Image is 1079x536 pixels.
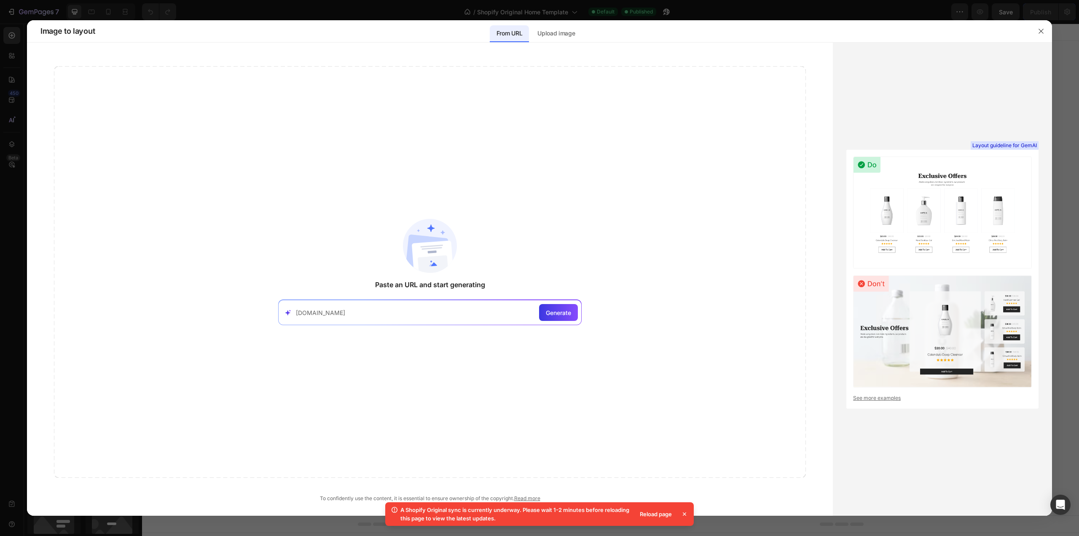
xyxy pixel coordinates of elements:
[972,142,1037,149] span: Layout guideline for GemAI
[408,275,465,292] button: Add sections
[1050,495,1071,515] div: Open Intercom Messenger
[54,495,806,502] div: To confidently use the content, it is essential to ensure ownership of the copyright.
[418,259,520,269] div: Start with Sections from sidebar
[853,394,1032,402] a: See more examples
[635,508,677,520] div: Reload page
[546,308,571,317] span: Generate
[497,28,522,38] p: From URL
[375,280,485,290] span: Paste an URL and start generating
[412,323,525,329] div: Start with Generating from URL or image
[514,495,540,501] a: Read more
[296,308,536,317] input: Paste your link here
[470,275,530,292] button: Add elements
[400,506,631,523] p: A Shopify Original sync is currently underway. Please wait 1-2 minutes before reloading this page...
[537,28,575,38] p: Upload image
[40,26,95,36] span: Image to layout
